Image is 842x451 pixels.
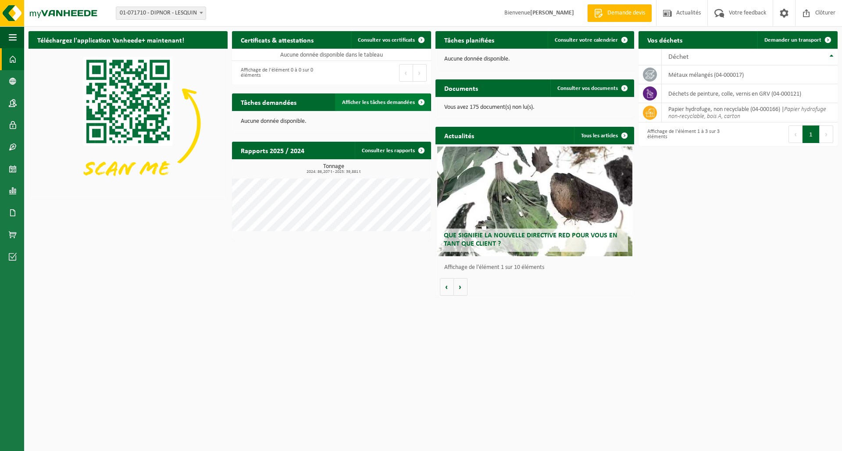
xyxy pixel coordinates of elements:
[399,64,413,82] button: Previous
[454,278,467,296] button: Volgende
[241,118,422,125] p: Aucune donnée disponible.
[351,31,430,49] a: Consulter vos certificats
[358,37,415,43] span: Consulter vos certificats
[662,84,838,103] td: déchets de peinture, colle, vernis en GRV (04-000121)
[557,86,618,91] span: Consulter vos documents
[803,125,820,143] button: 1
[232,31,322,48] h2: Certificats & attestations
[413,64,427,82] button: Next
[444,265,630,271] p: Affichage de l'élément 1 sur 10 éléments
[435,31,503,48] h2: Tâches planifiées
[236,164,431,174] h3: Tonnage
[764,37,821,43] span: Demander un transport
[574,127,633,144] a: Tous les articles
[444,104,626,111] p: Vous avez 175 document(s) non lu(s).
[29,49,228,198] img: Download de VHEPlus App
[757,31,837,49] a: Demander un transport
[335,93,430,111] a: Afficher les tâches demandées
[550,79,633,97] a: Consulter vos documents
[355,142,430,159] a: Consulter les rapports
[662,65,838,84] td: métaux mélangés (04-000017)
[435,127,483,144] h2: Actualités
[232,93,305,111] h2: Tâches demandées
[342,100,415,105] span: Afficher les tâches demandées
[236,170,431,174] span: 2024: 86,207 t - 2025: 39,881 t
[116,7,206,19] span: 01-071710 - DIPNOR - LESQUIN
[668,106,826,120] i: Papier hydrofuge non-recyclable, bois A, carton
[548,31,633,49] a: Consulter votre calendrier
[587,4,652,22] a: Demande devis
[530,10,574,16] strong: [PERSON_NAME]
[444,232,617,247] span: Que signifie la nouvelle directive RED pour vous en tant que client ?
[232,142,313,159] h2: Rapports 2025 / 2024
[668,54,689,61] span: Déchet
[435,79,487,97] h2: Documents
[437,147,632,256] a: Que signifie la nouvelle directive RED pour vous en tant que client ?
[605,9,647,18] span: Demande devis
[643,125,734,144] div: Affichage de l'élément 1 à 3 sur 3 éléments
[29,31,193,48] h2: Téléchargez l'application Vanheede+ maintenant!
[555,37,618,43] span: Consulter votre calendrier
[232,49,431,61] td: Aucune donnée disponible dans le tableau
[444,56,626,62] p: Aucune donnée disponible.
[440,278,454,296] button: Vorige
[662,103,838,122] td: papier hydrofuge, non recyclable (04-000166) |
[820,125,833,143] button: Next
[116,7,206,20] span: 01-071710 - DIPNOR - LESQUIN
[639,31,691,48] h2: Vos déchets
[236,63,327,82] div: Affichage de l'élément 0 à 0 sur 0 éléments
[788,125,803,143] button: Previous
